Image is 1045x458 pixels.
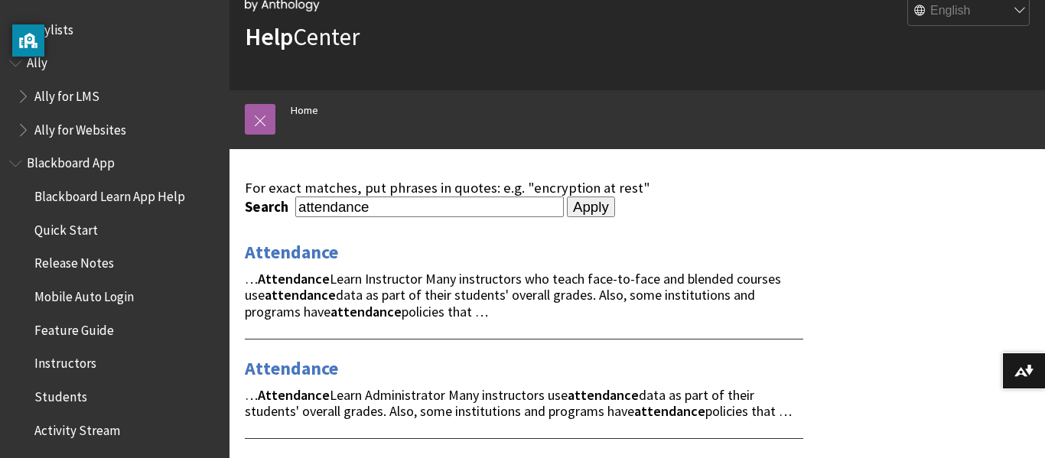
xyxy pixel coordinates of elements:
[34,417,120,438] span: Activity Stream
[34,251,114,271] span: Release Notes
[567,197,615,218] input: Apply
[9,17,220,43] nav: Book outline for Playlists
[245,198,292,216] label: Search
[27,50,47,71] span: Ally
[265,286,336,304] strong: attendance
[34,117,126,138] span: Ally for Websites
[258,270,330,287] strong: Attendance
[27,151,115,171] span: Blackboard App
[291,101,318,120] a: Home
[245,21,293,52] strong: Help
[568,386,639,404] strong: attendance
[34,184,185,204] span: Blackboard Learn App Help
[12,24,44,57] button: privacy banner
[245,386,792,421] span: … Learn Administrator Many instructors use data as part of their students' overall grades. Also, ...
[258,386,330,404] strong: Attendance
[245,240,338,265] a: Attendance
[245,356,338,381] a: Attendance
[34,217,98,238] span: Quick Start
[330,303,402,320] strong: attendance
[634,402,705,420] strong: attendance
[9,50,220,143] nav: Book outline for Anthology Ally Help
[34,317,114,338] span: Feature Guide
[34,284,134,304] span: Mobile Auto Login
[245,21,360,52] a: HelpCenter
[27,17,73,37] span: Playlists
[245,270,781,321] span: … Learn Instructor Many instructors who teach face-to-face and blended courses use data as part o...
[34,351,96,372] span: Instructors
[245,180,803,197] div: For exact matches, put phrases in quotes: e.g. "encryption at rest"
[34,83,99,104] span: Ally for LMS
[34,384,87,404] span: Students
